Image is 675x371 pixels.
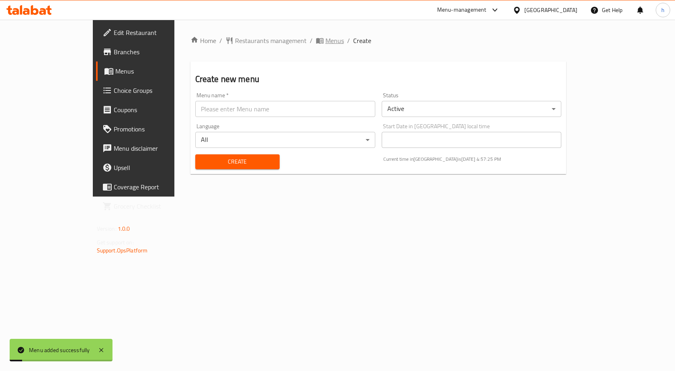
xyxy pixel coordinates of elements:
li: / [310,36,313,45]
span: Version: [97,223,117,234]
div: Menu added successfully [29,346,90,355]
span: Menus [115,66,199,76]
a: Choice Groups [96,81,206,100]
a: Menus [96,61,206,81]
p: Current time in [GEOGRAPHIC_DATA] is [DATE] 4:57:25 PM [383,156,562,163]
span: Create [202,157,273,167]
div: Active [382,101,562,117]
a: Menu disclaimer [96,139,206,158]
span: Restaurants management [235,36,307,45]
button: Create [195,154,280,169]
a: Edit Restaurant [96,23,206,42]
span: Coverage Report [114,182,199,192]
span: h [661,6,665,14]
div: All [195,132,375,148]
a: Menus [316,36,344,45]
a: Support.OpsPlatform [97,245,148,256]
span: Choice Groups [114,86,199,95]
span: 1.0.0 [118,223,130,234]
nav: breadcrumb [190,36,567,45]
span: Branches [114,47,199,57]
span: Upsell [114,163,199,172]
a: Grocery Checklist [96,197,206,216]
span: Coupons [114,105,199,115]
span: Menus [325,36,344,45]
input: Please enter Menu name [195,101,375,117]
li: / [347,36,350,45]
span: Grocery Checklist [114,201,199,211]
span: Create [353,36,371,45]
a: Restaurants management [225,36,307,45]
div: Menu-management [437,5,487,15]
span: Menu disclaimer [114,143,199,153]
span: Get support on: [97,237,134,248]
a: Branches [96,42,206,61]
a: Upsell [96,158,206,177]
li: / [219,36,222,45]
a: Coupons [96,100,206,119]
div: [GEOGRAPHIC_DATA] [524,6,577,14]
span: Promotions [114,124,199,134]
a: Promotions [96,119,206,139]
a: Coverage Report [96,177,206,197]
span: Edit Restaurant [114,28,199,37]
h2: Create new menu [195,73,562,85]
